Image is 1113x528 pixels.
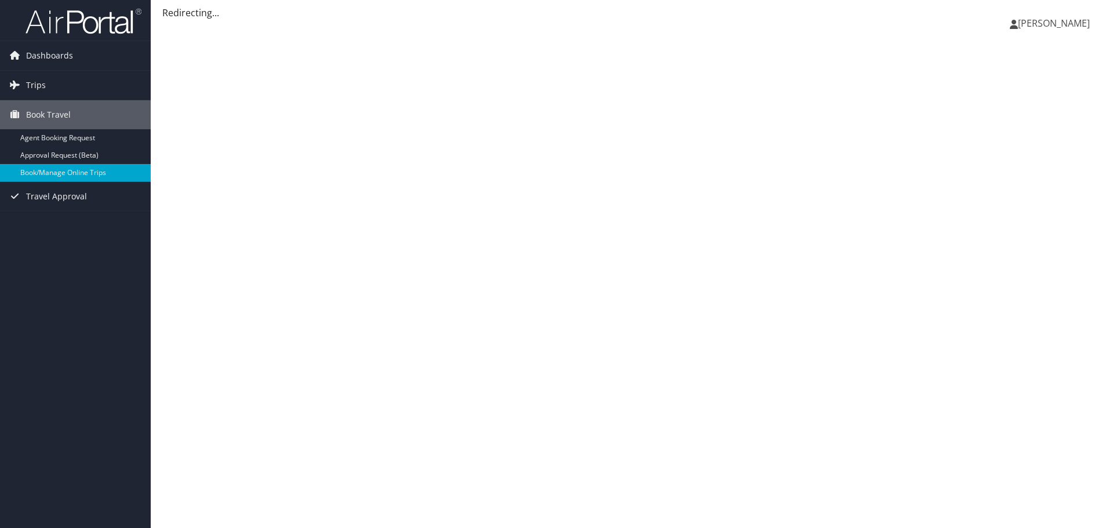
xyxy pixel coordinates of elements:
[26,41,73,70] span: Dashboards
[162,6,1101,20] div: Redirecting...
[26,8,141,35] img: airportal-logo.png
[26,71,46,100] span: Trips
[26,100,71,129] span: Book Travel
[26,182,87,211] span: Travel Approval
[1018,17,1090,30] span: [PERSON_NAME]
[1010,6,1101,41] a: [PERSON_NAME]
